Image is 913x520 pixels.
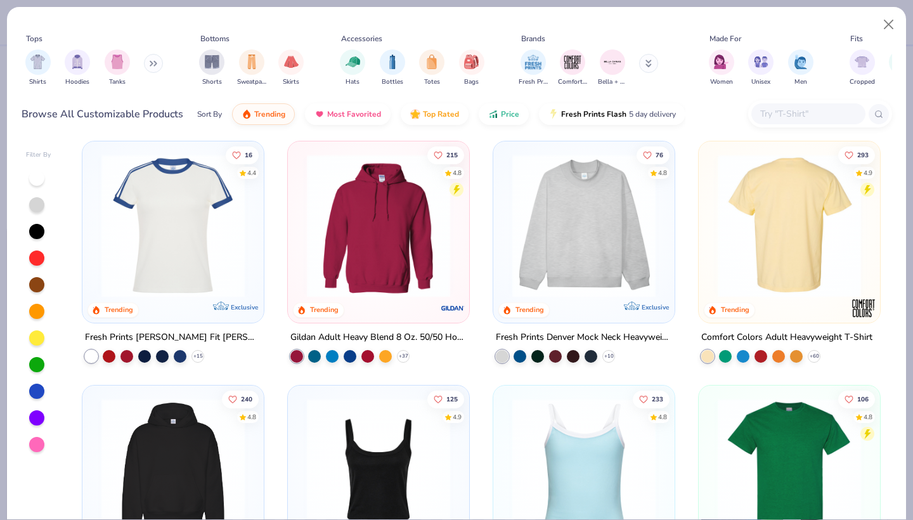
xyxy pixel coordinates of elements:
input: Try "T-Shirt" [759,107,857,121]
div: 4.8 [248,412,257,422]
button: filter button [25,49,51,87]
span: Tanks [109,77,126,87]
img: e55d29c3-c55d-459c-bfd9-9b1c499ab3c6 [711,154,867,297]
div: filter for Men [788,49,813,87]
button: filter button [105,49,130,87]
span: Bottles [382,77,403,87]
button: Like [838,390,875,408]
img: trending.gif [242,109,252,119]
button: filter button [237,49,266,87]
span: Top Rated [423,109,459,119]
div: 4.8 [658,412,667,422]
span: Exclusive [642,303,669,311]
div: Bottoms [200,33,230,44]
div: Fresh Prints [PERSON_NAME] Fit [PERSON_NAME] Shirt with Stripes [85,330,261,346]
div: filter for Women [709,49,734,87]
button: Most Favorited [305,103,391,125]
div: Sort By [197,108,222,120]
button: filter button [748,49,774,87]
img: Women Image [714,55,728,69]
span: Shirts [29,77,46,87]
img: Unisex Image [754,55,768,69]
button: Like [637,146,670,164]
span: Fresh Prints [519,77,548,87]
img: most_fav.gif [314,109,325,119]
button: Like [427,390,464,408]
img: Men Image [794,55,808,69]
span: + 10 [604,353,613,360]
div: 4.9 [453,412,462,422]
span: Cropped [850,77,875,87]
img: Totes Image [425,55,439,69]
img: Hoodies Image [70,55,84,69]
button: Like [633,390,670,408]
button: Price [479,103,529,125]
img: Bags Image [464,55,478,69]
button: Like [223,390,259,408]
div: filter for Comfort Colors [558,49,587,87]
div: filter for Unisex [748,49,774,87]
span: Price [501,109,519,119]
span: Comfort Colors [558,77,587,87]
div: Browse All Customizable Products [22,107,183,122]
span: Men [794,77,807,87]
button: filter button [380,49,405,87]
img: Bottles Image [385,55,399,69]
div: filter for Cropped [850,49,875,87]
img: Comfort Colors logo [850,296,876,321]
span: 16 [245,152,253,158]
button: Fresh Prints Flash5 day delivery [539,103,685,125]
div: filter for Totes [419,49,444,87]
button: filter button [788,49,813,87]
span: Trending [254,109,285,119]
div: Accessories [341,33,382,44]
span: Totes [424,77,440,87]
img: 01756b78-01f6-4cc6-8d8a-3c30c1a0c8ac [301,154,456,297]
button: filter button [419,49,444,87]
img: f5d85501-0dbb-4ee4-b115-c08fa3845d83 [506,154,662,297]
div: filter for Skirts [278,49,304,87]
div: 4.8 [453,168,462,178]
span: 5 day delivery [629,107,676,122]
div: 4.8 [864,412,872,422]
span: 215 [446,152,458,158]
span: Bags [464,77,479,87]
button: Trending [232,103,295,125]
button: filter button [519,49,548,87]
img: Gildan logo [440,296,465,321]
button: filter button [340,49,365,87]
span: 125 [446,396,458,402]
img: TopRated.gif [410,109,420,119]
img: flash.gif [548,109,559,119]
button: filter button [65,49,90,87]
div: Made For [709,33,741,44]
span: Skirts [283,77,299,87]
span: Bella + Canvas [598,77,627,87]
span: 293 [857,152,869,158]
span: + 60 [809,353,819,360]
span: + 37 [399,353,408,360]
div: filter for Bella + Canvas [598,49,627,87]
div: 4.4 [248,168,257,178]
span: Most Favorited [327,109,381,119]
div: filter for Bags [459,49,484,87]
span: Sweatpants [237,77,266,87]
span: 106 [857,396,869,402]
div: filter for Hoodies [65,49,90,87]
img: Skirts Image [284,55,299,69]
button: filter button [459,49,484,87]
span: Hats [346,77,359,87]
div: Fresh Prints Denver Mock Neck Heavyweight Sweatshirt [496,330,672,346]
span: + 15 [193,353,203,360]
span: 240 [242,396,253,402]
div: filter for Fresh Prints [519,49,548,87]
button: Like [838,146,875,164]
button: Like [427,146,464,164]
span: Fresh Prints Flash [561,109,626,119]
button: filter button [558,49,587,87]
button: Like [226,146,259,164]
span: 76 [656,152,663,158]
button: Close [877,13,901,37]
img: Bella + Canvas Image [603,53,622,72]
button: filter button [278,49,304,87]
